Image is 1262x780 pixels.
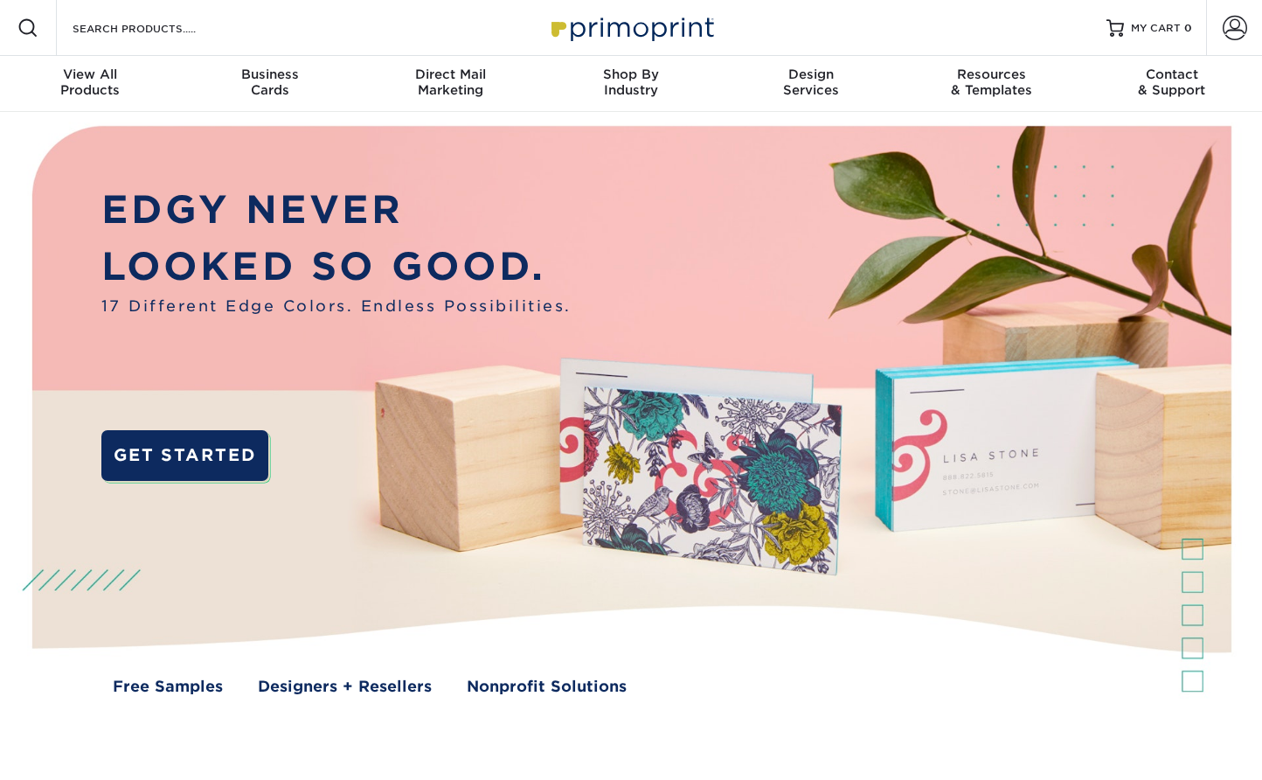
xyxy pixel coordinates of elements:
div: Marketing [361,66,541,98]
a: Nonprofit Solutions [467,675,627,698]
a: Contact& Support [1082,56,1262,112]
span: Direct Mail [361,66,541,82]
a: GET STARTED [101,430,269,480]
a: Direct MailMarketing [361,56,541,112]
span: Design [721,66,901,82]
span: 0 [1184,22,1192,34]
span: Business [180,66,360,82]
a: Resources& Templates [901,56,1081,112]
img: Primoprint [544,9,718,46]
span: Contact [1082,66,1262,82]
div: Cards [180,66,360,98]
a: DesignServices [721,56,901,112]
a: Shop ByIndustry [541,56,721,112]
input: SEARCH PRODUCTS..... [71,17,241,38]
div: Industry [541,66,721,98]
p: LOOKED SO GOOD. [101,238,572,295]
p: EDGY NEVER [101,181,572,238]
a: Designers + Resellers [258,675,432,698]
span: 17 Different Edge Colors. Endless Possibilities. [101,295,572,317]
div: & Templates [901,66,1081,98]
span: Resources [901,66,1081,82]
a: BusinessCards [180,56,360,112]
span: MY CART [1131,21,1181,36]
a: Free Samples [113,675,223,698]
span: Shop By [541,66,721,82]
div: & Support [1082,66,1262,98]
div: Services [721,66,901,98]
